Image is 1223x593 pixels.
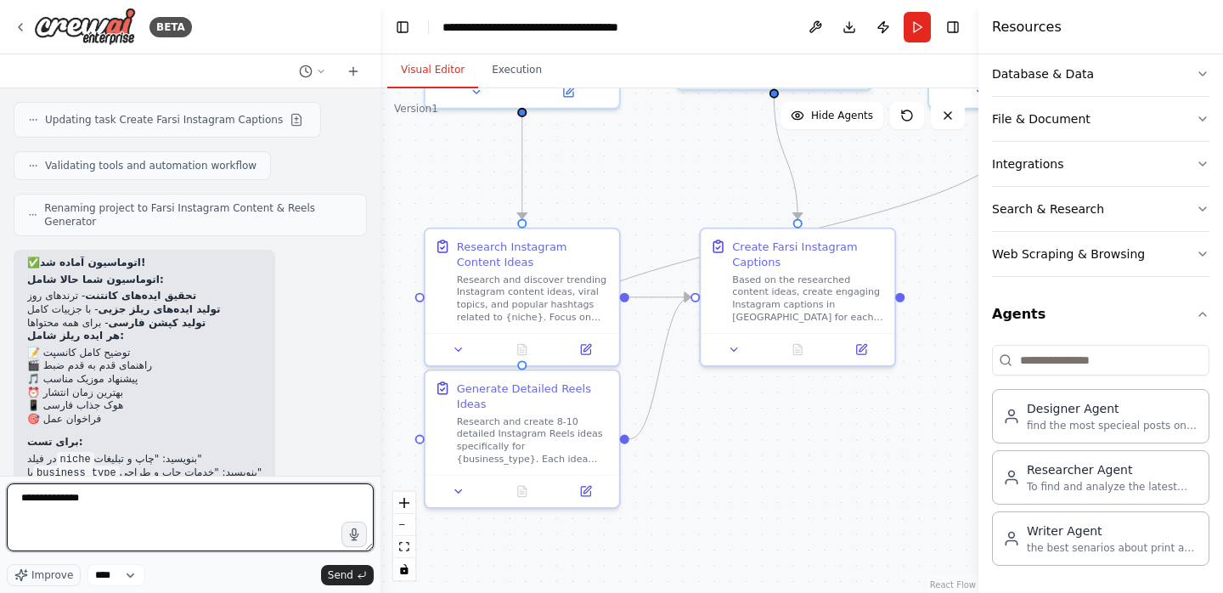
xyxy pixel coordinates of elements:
[27,387,262,400] li: ⏰ بهترین زمان انتشار
[1027,522,1198,539] div: Writer Agent
[27,317,262,330] li: - برای همه محتواها
[27,399,262,413] li: 📱 هوک جذاب فارسی
[57,452,94,467] code: niche
[992,17,1062,37] h4: Resources
[27,359,262,373] li: 🎬 راهنمای قدم به قدم ضبط
[27,453,262,466] li: در فیلد بنویسید: "چاپ و تبلیغات"
[387,53,478,88] button: Visual Editor
[1027,419,1198,432] div: find the most specieal posts on the instagram -animation and motion graphy to explain about print...
[45,113,283,127] span: Updating task Create Farsi Instagram Captions
[328,568,353,582] span: Send
[478,53,555,88] button: Execution
[1027,461,1198,478] div: Researcher Agent
[992,246,1145,263] div: Web Scraping & Browsing
[27,466,262,480] li: یا بنویسید: "خدمات چاپ و طراحی"
[45,159,256,172] span: Validating tools and automation workflow
[524,82,613,101] button: Open in side panel
[108,317,206,329] strong: تولید کپشن فارسی
[27,436,83,448] strong: برای تست:
[85,290,196,302] strong: تحقیق ایده‌های کانتنت
[992,291,1209,338] button: Agents
[992,200,1104,217] div: Search & Research
[766,99,805,219] g: Edge from c41e3890-9096-4970-80c9-5e16c3ca07b9 to 2857df03-ade5-47f2-9dbd-c89b1bddfd75
[393,558,415,580] button: toggle interactivity
[629,290,690,447] g: Edge from 05f43117-bd6f-429e-94b6-f2bb94ef39d5 to 2857df03-ade5-47f2-9dbd-c89b1bddfd75
[559,482,613,500] button: Open in side panel
[40,257,145,268] strong: اتوماسیون آماده شد!
[34,8,136,46] img: Logo
[27,347,262,360] li: 📝 توضیح کامل کانسپت
[442,19,634,36] nav: breadcrumb
[992,52,1209,96] button: Database & Data
[834,340,888,359] button: Open in side panel
[27,290,262,303] li: - ترندهای روز
[340,61,367,82] button: Start a new chat
[930,580,976,590] a: React Flow attribution
[514,117,530,219] g: Edge from afa45f42-f006-46d7-bb6b-31ac51ece26a to bd8c2cae-7ad3-43c1-bab2-293715445380
[941,15,965,39] button: Hide right sidebar
[764,340,831,359] button: No output available
[992,155,1063,172] div: Integrations
[341,522,367,547] button: Click to speak your automation idea
[811,109,873,122] span: Hide Agents
[457,239,610,270] div: Research Instagram Content Ideas
[393,536,415,558] button: fit view
[1027,541,1198,555] div: the best senarios about print and advertisment and good starts
[149,17,192,37] div: BETA
[732,239,885,270] div: Create Farsi Instagram Captions
[457,381,610,412] div: Generate Detailed Reels Ideas
[424,370,621,509] div: Generate Detailed Reels IdeasResearch and create 8-10 detailed Instagram Reels ideas specifically...
[393,492,415,514] button: zoom in
[27,330,124,342] strong: هر ایده ریلز شامل:
[489,482,555,500] button: No output available
[99,303,221,315] strong: تولید ایده‌های ریلز جزیی
[393,492,415,580] div: React Flow controls
[732,274,885,324] div: Based on the researched content ideas, create engaging Instagram captions in [GEOGRAPHIC_DATA] fo...
[559,340,613,359] button: Open in side panel
[394,102,438,116] div: Version 1
[992,338,1209,579] div: Agents
[391,15,414,39] button: Hide left sidebar
[1027,480,1198,494] div: To find and analyze the latest information on a given topic to provide the writer with accurate, ...
[992,97,1209,141] button: File & Document
[27,303,262,317] li: - با جزییات کامل
[992,142,1209,186] button: Integrations
[27,257,262,270] p: ✅
[31,568,73,582] span: Improve
[27,274,164,285] strong: اتوماسیون شما حالا شامل:
[424,228,621,367] div: Research Instagram Content IdeasResearch and discover trending Instagram content ideas, viral top...
[992,65,1094,82] div: Database & Data
[44,201,352,229] span: Renaming project to Farsi Instagram Content & Reels Generator
[27,373,262,387] li: 🎵 پیشنهاد موزیک مناسب
[27,413,262,426] li: 🎯 فراخوان عمل
[457,274,610,324] div: Research and discover trending Instagram content ideas, viral topics, and popular hashtags relate...
[457,415,610,465] div: Research and create 8-10 detailed Instagram Reels ideas specifically for {business_type}. Each id...
[1027,400,1198,417] div: Designer Agent
[33,466,120,481] code: business_type
[489,340,555,359] button: No output available
[992,110,1091,127] div: File & Document
[393,514,415,536] button: zoom out
[7,564,81,586] button: Improve
[992,232,1209,276] button: Web Scraping & Browsing
[321,565,374,585] button: Send
[699,228,896,367] div: Create Farsi Instagram CaptionsBased on the researched content ideas, create engaging Instagram c...
[781,102,883,129] button: Hide Agents
[629,290,690,306] g: Edge from bd8c2cae-7ad3-43c1-bab2-293715445380 to 2857df03-ade5-47f2-9dbd-c89b1bddfd75
[992,187,1209,231] button: Search & Research
[292,61,333,82] button: Switch to previous chat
